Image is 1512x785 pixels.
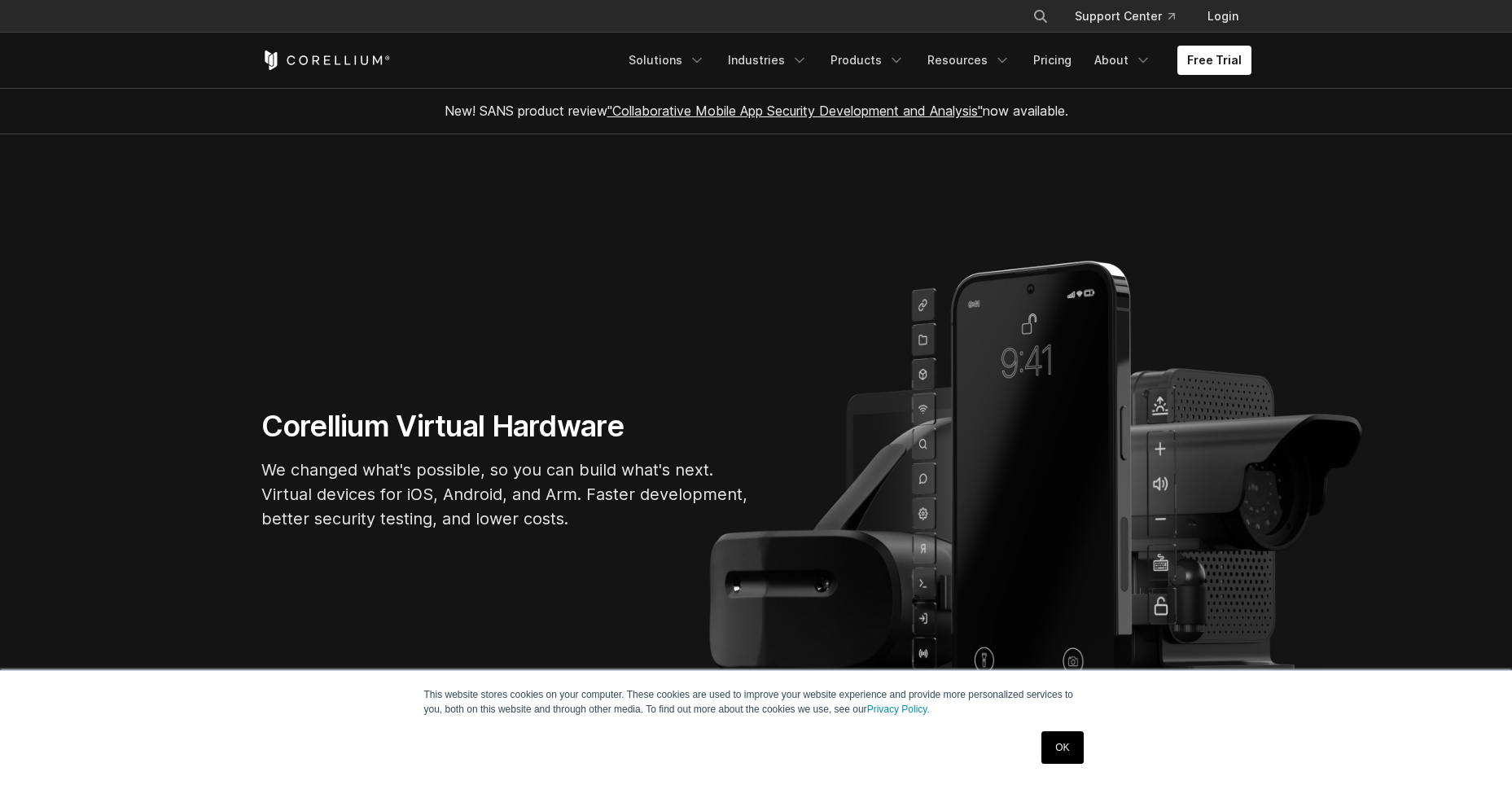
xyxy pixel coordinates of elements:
a: About [1085,46,1161,75]
a: OK [1041,731,1083,764]
div: Navigation Menu [1013,2,1251,31]
p: This website stores cookies on your computer. These cookies are used to improve your website expe... [424,687,1089,717]
a: Free Trial [1177,46,1251,75]
a: Pricing [1023,46,1081,75]
a: Industries [718,46,817,75]
a: Solutions [619,46,715,75]
a: Products [821,46,914,75]
span: New! SANS product review now available. [445,103,1068,119]
a: "Collaborative Mobile App Security Development and Analysis" [607,103,983,119]
div: Navigation Menu [619,46,1251,75]
a: Resources [918,46,1020,75]
a: Login [1194,2,1251,31]
a: Privacy Policy. [867,704,930,715]
button: Search [1026,2,1055,31]
a: Support Center [1062,2,1188,31]
a: Corellium Home [261,50,391,70]
p: We changed what's possible, so you can build what's next. Virtual devices for iOS, Android, and A... [261,458,750,531]
h1: Corellium Virtual Hardware [261,408,750,445]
